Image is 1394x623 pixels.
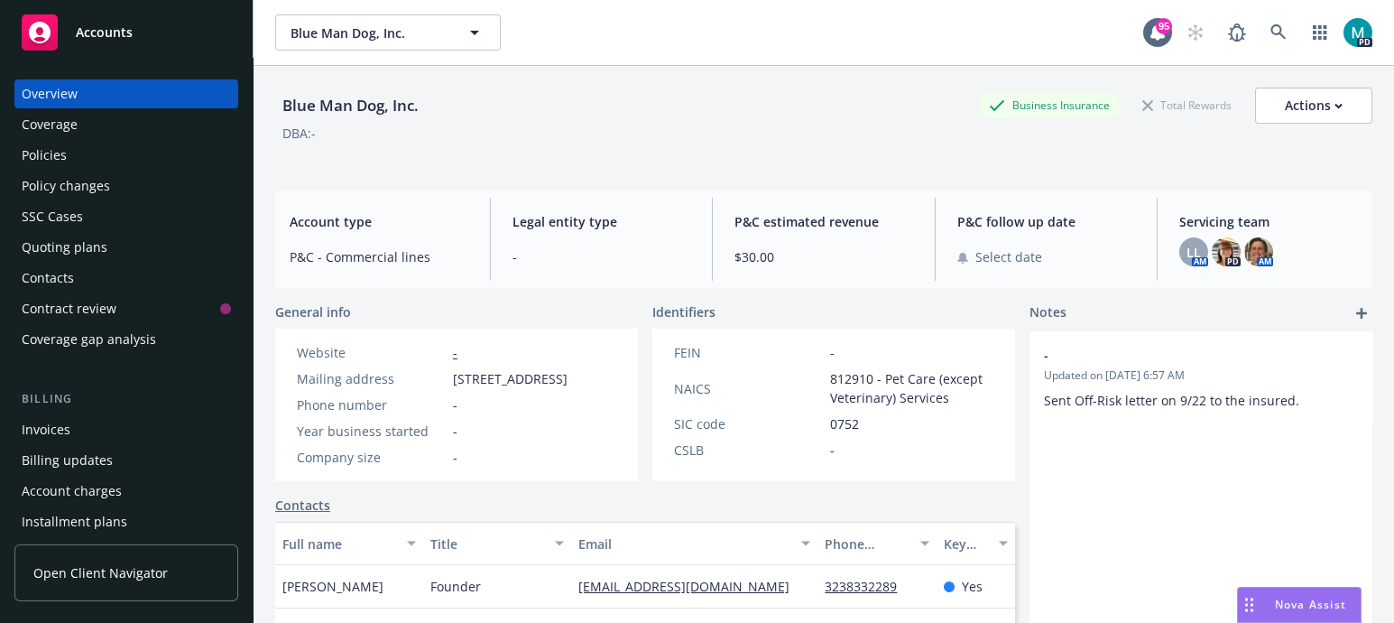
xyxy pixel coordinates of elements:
span: [PERSON_NAME] [282,577,383,596]
div: DBA: - [282,124,316,143]
div: Contract review [22,294,116,323]
div: Full name [282,535,396,553]
span: Founder [430,577,481,596]
div: Policy changes [22,172,110,200]
a: Report a Bug [1219,14,1255,51]
img: photo [1244,237,1273,266]
a: Policies [14,141,238,170]
div: Invoices [22,415,70,444]
span: P&C - Commercial lines [290,247,468,266]
button: Title [423,522,571,565]
a: Switch app [1302,14,1338,51]
button: Email [571,522,817,565]
span: - [453,422,457,441]
div: -Updated on [DATE] 6:57 AMSent Off-Risk letter on 9/22 to the insured. [1029,331,1372,424]
a: Invoices [14,415,238,444]
span: $30.00 [734,247,913,266]
button: Phone number [817,522,936,565]
span: - [1044,346,1311,365]
a: Contacts [14,264,238,293]
div: Email [578,535,790,553]
span: 0752 [830,414,859,433]
div: NAICS [674,379,823,398]
span: Open Client Navigator [33,563,168,582]
a: Installment plans [14,507,238,536]
div: Key contact [944,535,988,553]
a: Contract review [14,294,238,323]
a: - [453,344,457,361]
span: Select date [975,247,1042,266]
div: Mailing address [297,369,446,388]
span: Accounts [76,25,133,40]
div: 95 [1156,18,1172,34]
span: - [453,448,457,467]
div: Drag to move [1238,588,1260,622]
a: add [1351,302,1372,324]
span: - [453,395,457,414]
div: SIC code [674,414,823,433]
div: Title [430,535,544,553]
button: Nova Assist [1237,587,1362,623]
div: CSLB [674,441,823,460]
span: Legal entity type [512,212,691,231]
span: 812910 - Pet Care (except Veterinary) Services [830,369,993,407]
a: [EMAIL_ADDRESS][DOMAIN_NAME] [578,578,804,595]
button: Key contact [937,522,1015,565]
a: Quoting plans [14,233,238,262]
div: Website [297,343,446,362]
div: Business Insurance [980,94,1119,116]
div: Coverage gap analysis [22,325,156,354]
span: Nova Assist [1275,597,1346,612]
a: Search [1260,14,1297,51]
a: Coverage [14,110,238,139]
span: Yes [962,577,983,596]
a: 3238332289 [825,578,911,595]
div: Actions [1285,88,1343,123]
span: General info [275,302,351,321]
span: - [830,441,835,460]
span: Identifiers [652,302,715,321]
span: Updated on [DATE] 6:57 AM [1044,367,1358,384]
a: Coverage gap analysis [14,325,238,354]
button: Full name [275,522,423,565]
div: Account charges [22,477,122,506]
span: P&C follow up date [957,212,1136,231]
span: - [830,343,835,362]
div: Overview [22,79,78,108]
div: Billing [14,390,238,408]
div: Phone number [825,535,909,553]
div: Quoting plans [22,233,107,262]
button: Actions [1255,88,1372,124]
button: Blue Man Dog, Inc. [275,14,501,51]
a: SSC Cases [14,202,238,231]
div: Year business started [297,422,446,441]
div: Installment plans [22,507,127,536]
a: Accounts [14,7,238,58]
img: photo [1343,18,1372,47]
span: Notes [1029,302,1066,324]
img: photo [1212,237,1241,266]
div: Contacts [22,264,74,293]
div: Phone number [297,395,446,414]
span: [STREET_ADDRESS] [453,369,568,388]
div: Total Rewards [1133,94,1241,116]
div: FEIN [674,343,823,362]
div: Billing updates [22,446,113,475]
span: Account type [290,212,468,231]
span: P&C estimated revenue [734,212,913,231]
a: Contacts [275,496,330,515]
a: Account charges [14,477,238,506]
div: Blue Man Dog, Inc. [275,94,426,117]
div: Policies [22,141,67,170]
span: Sent Off-Risk letter on 9/22 to the insured. [1044,392,1299,409]
span: Blue Man Dog, Inc. [291,23,447,42]
a: Policy changes [14,172,238,200]
span: LL [1186,243,1201,262]
a: Overview [14,79,238,108]
span: Servicing team [1179,212,1358,231]
span: - [512,247,691,266]
div: SSC Cases [22,202,83,231]
a: Start snowing [1177,14,1214,51]
a: Billing updates [14,446,238,475]
div: Company size [297,448,446,467]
